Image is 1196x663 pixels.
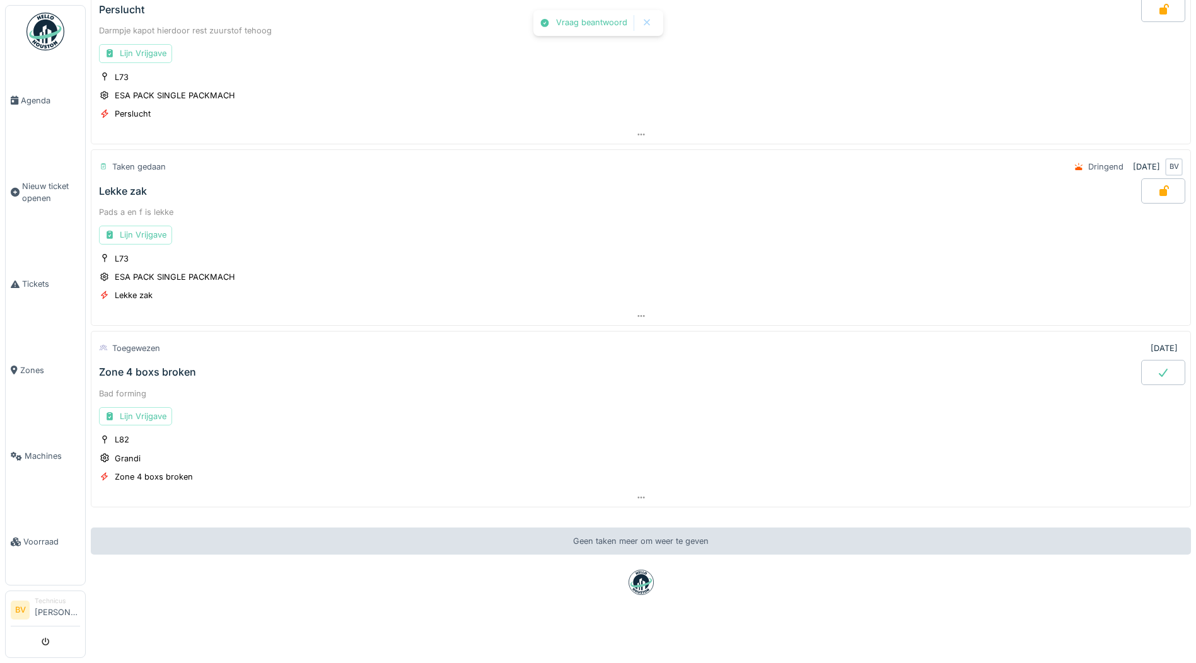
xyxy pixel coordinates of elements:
[115,471,193,483] div: Zone 4 boxs broken
[25,450,80,462] span: Machines
[91,528,1191,555] div: Geen taken meer om weer te geven
[6,413,85,499] a: Machines
[99,25,1183,37] div: Darmpje kapot hierdoor rest zuurstof tehoog
[99,44,172,62] div: Lijn Vrijgave
[1165,158,1183,176] div: BV
[11,601,30,620] li: BV
[115,71,129,83] div: L73
[115,89,235,101] div: ESA PACK SINGLE PACKMACH
[115,271,235,283] div: ESA PACK SINGLE PACKMACH
[99,407,172,425] div: Lijn Vrijgave
[115,108,151,120] div: Perslucht
[99,388,1183,400] div: Bad forming
[6,327,85,413] a: Zones
[629,570,654,595] img: badge-BVDL4wpA.svg
[115,289,153,301] div: Lekke zak
[22,278,80,290] span: Tickets
[115,453,141,464] div: Grandi
[35,596,80,623] li: [PERSON_NAME]
[115,253,129,265] div: L73
[99,206,1183,218] div: Pads a en f is lekke
[1151,342,1178,354] div: [DATE]
[23,536,80,548] span: Voorraad
[556,18,627,28] div: Vraag beantwoord
[35,596,80,606] div: Technicus
[1133,161,1160,173] div: [DATE]
[112,161,166,173] div: Taken gedaan
[20,364,80,376] span: Zones
[22,180,80,204] span: Nieuw ticket openen
[26,13,64,50] img: Badge_color-CXgf-gQk.svg
[6,241,85,327] a: Tickets
[99,185,147,197] div: Lekke zak
[112,342,160,354] div: Toegewezen
[21,95,80,107] span: Agenda
[99,366,196,378] div: Zone 4 boxs broken
[6,143,85,241] a: Nieuw ticket openen
[99,4,144,16] div: Perslucht
[6,499,85,585] a: Voorraad
[6,57,85,143] a: Agenda
[11,596,80,626] a: BV Technicus[PERSON_NAME]
[99,226,172,244] div: Lijn Vrijgave
[1088,161,1123,173] div: Dringend
[115,434,129,446] div: L82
